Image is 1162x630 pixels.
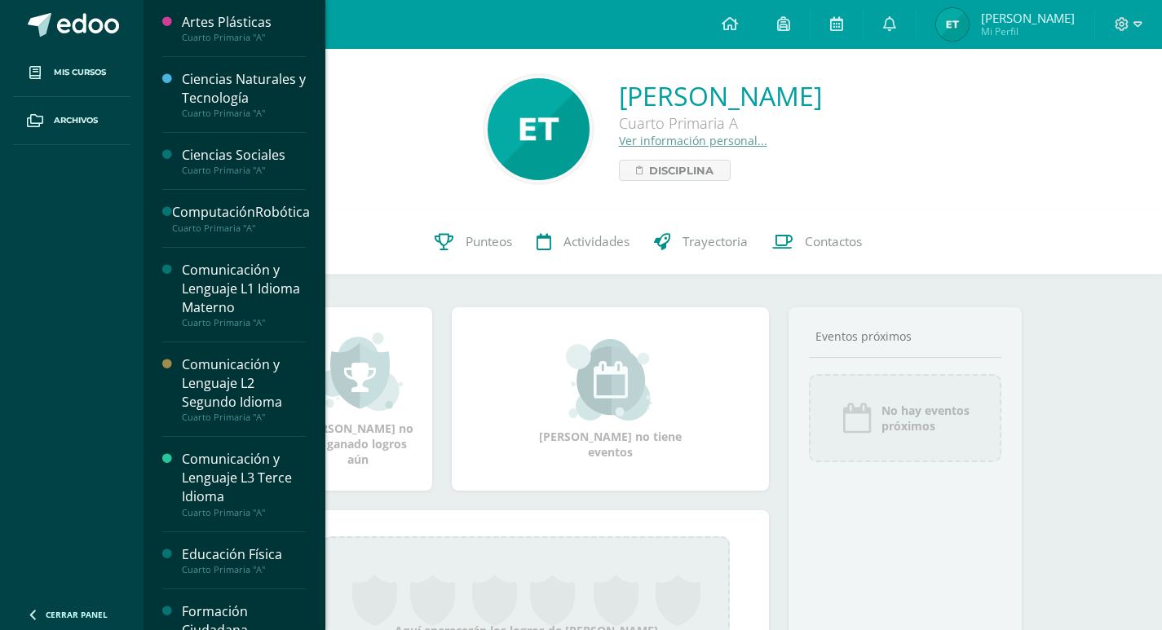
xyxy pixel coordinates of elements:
a: Trayectoria [642,209,760,275]
a: Ciencias Naturales y TecnologíaCuarto Primaria "A" [182,70,306,119]
a: Artes PlásticasCuarto Primaria "A" [182,13,306,43]
a: Comunicación y Lenguaje L2 Segundo IdiomaCuarto Primaria "A" [182,355,306,423]
div: Cuarto Primaria "A" [182,108,306,119]
span: Punteos [466,233,512,250]
span: Cerrar panel [46,609,108,620]
a: Educación FísicaCuarto Primaria "A" [182,545,306,575]
img: event_small.png [566,339,655,421]
div: Cuarto Primaria A [619,113,822,133]
div: Cuarto Primaria "A" [182,32,306,43]
a: Ciencias SocialesCuarto Primaria "A" [182,146,306,176]
div: [PERSON_NAME] no ha ganado logros aún [300,331,416,467]
span: Disciplina [649,161,714,180]
div: ComputaciónRobótica [172,203,310,222]
span: Actividades [563,233,630,250]
a: Contactos [760,209,874,275]
div: Comunicación y Lenguaje L3 Terce Idioma [182,450,306,506]
div: Comunicación y Lenguaje L2 Segundo Idioma [182,355,306,412]
div: [PERSON_NAME] no tiene eventos [529,339,692,460]
a: Archivos [13,97,130,145]
span: Mis cursos [54,66,106,79]
div: Ciencias Naturales y Tecnología [182,70,306,108]
a: Comunicación y Lenguaje L1 Idioma MaternoCuarto Primaria "A" [182,261,306,328]
a: Mis cursos [13,49,130,97]
div: Artes Plásticas [182,13,306,32]
a: Ver información personal... [619,133,767,148]
img: achievement_small.png [314,331,403,412]
div: Cuarto Primaria "A" [182,507,306,518]
img: e19c127dc81e434fb404d2f0b4afdedd.png [936,8,969,41]
span: Trayectoria [683,233,748,250]
span: Mi Perfil [981,24,1075,38]
img: 517584ed251eefa8f197bf5fcf2d4108.png [488,78,590,180]
a: ComputaciónRobóticaCuarto Primaria "A" [172,203,310,233]
a: Disciplina [619,160,731,181]
div: Cuarto Primaria "A" [182,317,306,328]
a: Actividades [524,209,642,275]
div: Cuarto Primaria "A" [182,564,306,575]
div: Cuarto Primaria "A" [182,412,306,423]
div: Comunicación y Lenguaje L1 Idioma Materno [182,261,306,317]
div: Educación Física [182,545,306,564]
a: [PERSON_NAME] [619,78,822,113]
a: Punteos [422,209,524,275]
div: Eventos próximos [809,328,1001,344]
span: [PERSON_NAME] [981,10,1075,26]
img: event_icon.png [841,402,873,434]
span: Contactos [805,233,862,250]
div: Cuarto Primaria "A" [172,222,310,234]
a: Comunicación y Lenguaje L3 Terce IdiomaCuarto Primaria "A" [182,450,306,518]
div: Ciencias Sociales [182,146,306,165]
span: Archivos [54,114,98,127]
span: No hay eventos próximos [881,403,970,434]
div: Cuarto Primaria "A" [182,165,306,176]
